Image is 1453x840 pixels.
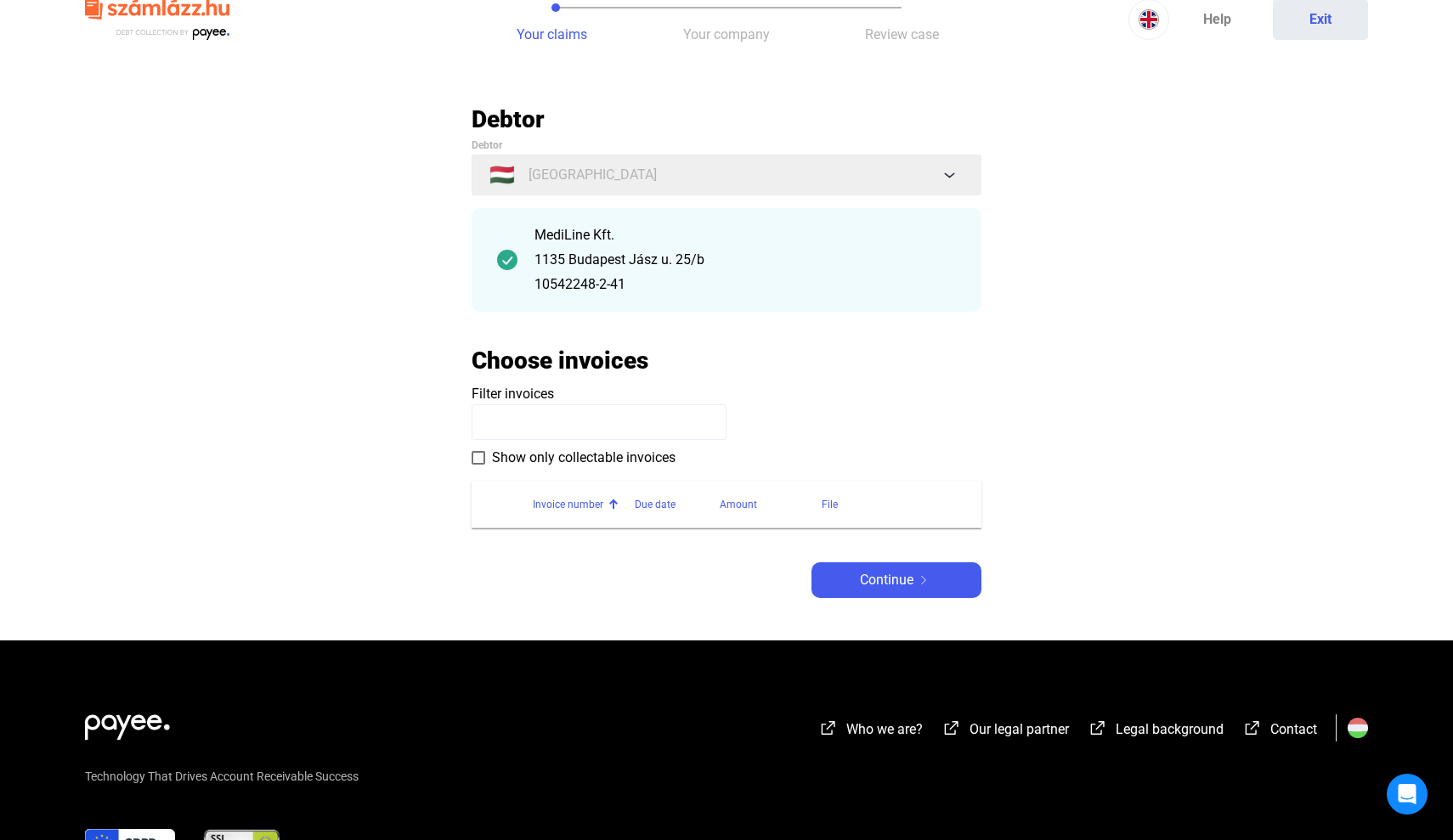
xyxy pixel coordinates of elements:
h2: Choose invoices [472,346,648,375]
span: Review case [865,26,939,42]
div: 1135 Budapest Jász u. 25/b [534,250,956,270]
div: MediLine Kft. [534,225,956,245]
a: external-link-whiteLegal background [1088,724,1224,740]
span: Filter invoices [472,386,554,402]
img: external-link-white [1242,719,1263,736]
span: Your claims [517,26,587,42]
span: Our legal partner [970,721,1069,737]
img: external-link-white [941,719,962,736]
span: Who we are? [846,721,923,737]
span: Continue [860,570,913,590]
img: white-payee-white-dot.svg [85,705,170,740]
img: external-link-white [1088,719,1108,736]
a: external-link-whiteOur legal partner [941,724,1069,740]
div: 10542248-2-41 [534,274,956,295]
div: Invoice number [533,494,603,515]
img: checkmark-darker-green-circle [497,250,517,270]
div: Due date [635,494,720,515]
span: Debtor [472,139,502,151]
div: File [822,494,961,515]
h2: Debtor [472,104,981,134]
button: 🇭🇺[GEOGRAPHIC_DATA] [472,155,981,195]
img: HU.svg [1348,718,1368,738]
a: external-link-whiteContact [1242,724,1317,740]
img: EN [1139,9,1159,30]
div: Invoice number [533,494,635,515]
span: Contact [1270,721,1317,737]
span: 🇭🇺 [489,165,515,185]
span: Your company [683,26,770,42]
div: File [822,494,838,515]
span: Show only collectable invoices [492,448,676,468]
div: Amount [720,494,822,515]
a: external-link-whiteWho we are? [818,724,923,740]
img: arrow-right-white [913,576,934,584]
div: Amount [720,494,757,515]
img: external-link-white [818,719,839,736]
span: Legal background [1116,721,1224,737]
button: Continuearrow-right-white [811,562,981,598]
div: Due date [635,494,676,515]
div: Open Intercom Messenger [1387,774,1428,815]
span: [GEOGRAPHIC_DATA] [529,165,657,185]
